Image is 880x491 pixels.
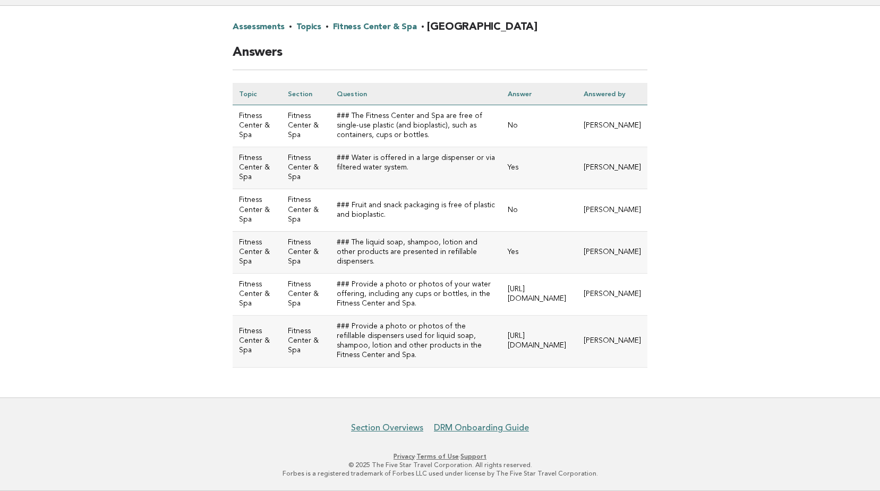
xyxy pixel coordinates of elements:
th: Section [281,83,331,105]
a: Privacy [394,453,415,460]
td: Fitness Center & Spa [281,316,331,367]
td: Fitness Center & Spa [233,147,281,189]
th: Topic [233,83,281,105]
td: [PERSON_NAME] [577,105,647,147]
td: ### Provide a photo or photos of the refillable dispensers used for liquid soap, shampoo, lotion ... [330,316,501,367]
th: Question [330,83,501,105]
td: Fitness Center & Spa [233,316,281,367]
td: [PERSON_NAME] [577,273,647,315]
td: Yes [501,231,577,273]
td: Fitness Center & Spa [233,189,281,231]
th: Answer [501,83,577,105]
td: ### The liquid soap, shampoo, lotion and other products are presented in refillable dispensers. [330,231,501,273]
td: ### Water is offered in a large dispenser or via filtered water system. [330,147,501,189]
a: Assessments [233,19,285,36]
td: Fitness Center & Spa [233,273,281,315]
th: Answered by [577,83,647,105]
td: [URL][DOMAIN_NAME] [501,273,577,315]
td: [PERSON_NAME] [577,147,647,189]
td: ### Fruit and snack packaging is free of plastic and bioplastic. [330,189,501,231]
td: No [501,105,577,147]
td: [PERSON_NAME] [577,189,647,231]
h2: Answers [233,44,647,70]
td: Fitness Center & Spa [233,105,281,147]
h2: · · · [GEOGRAPHIC_DATA] [233,19,647,44]
td: Yes [501,147,577,189]
td: Fitness Center & Spa [281,189,331,231]
td: [URL][DOMAIN_NAME] [501,316,577,367]
td: Fitness Center & Spa [281,231,331,273]
td: Fitness Center & Spa [281,273,331,315]
a: DRM Onboarding Guide [434,422,529,433]
p: · · [115,452,765,461]
td: [PERSON_NAME] [577,316,647,367]
td: Fitness Center & Spa [281,105,331,147]
a: Terms of Use [416,453,459,460]
a: Support [460,453,486,460]
a: Fitness Center & Spa [333,19,417,36]
p: © 2025 The Five Star Travel Corporation. All rights reserved. [115,461,765,469]
td: No [501,189,577,231]
td: Fitness Center & Spa [281,147,331,189]
a: Section Overviews [351,422,423,433]
a: Topics [296,19,321,36]
td: ### Provide a photo or photos of your water offering, including any cups or bottles, in the Fitne... [330,273,501,315]
td: Fitness Center & Spa [233,231,281,273]
td: [PERSON_NAME] [577,231,647,273]
p: Forbes is a registered trademark of Forbes LLC used under license by The Five Star Travel Corpora... [115,469,765,478]
td: ### The Fitness Center and Spa are free of single-use plastic (and bioplastic), such as container... [330,105,501,147]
